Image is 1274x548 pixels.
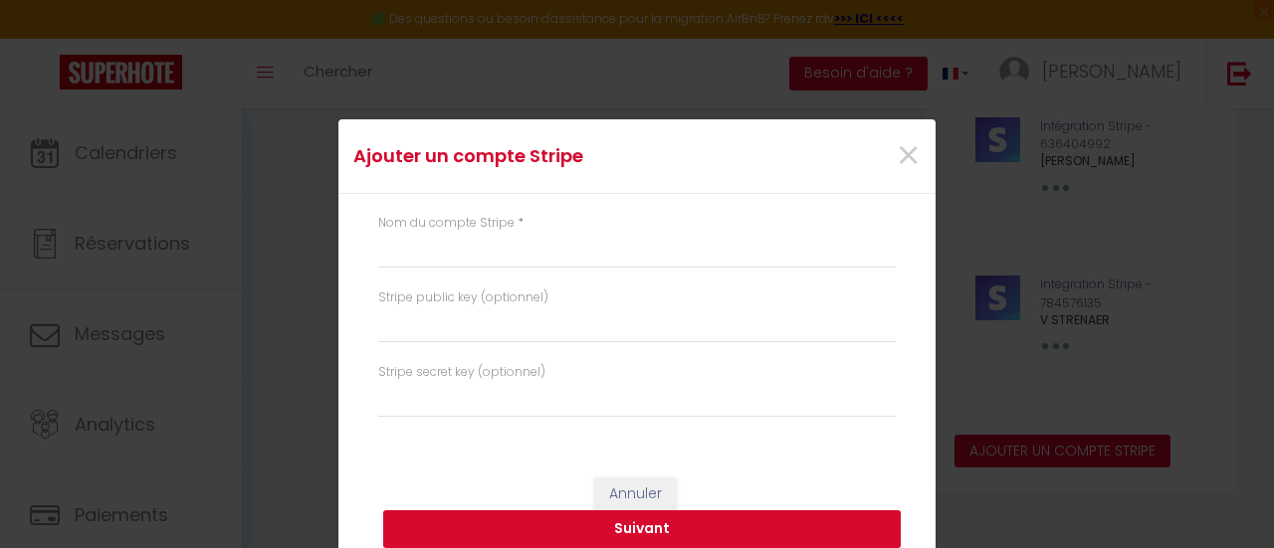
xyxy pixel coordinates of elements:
[378,363,545,382] label: Stripe secret key (optionnel)
[896,135,921,178] button: Close
[896,126,921,186] span: ×
[383,510,901,548] button: Suivant
[594,477,677,511] button: Annuler
[378,288,548,307] label: Stripe public key (optionnel)
[378,214,515,233] label: Nom du compte Stripe
[353,142,723,170] h4: Ajouter un compte Stripe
